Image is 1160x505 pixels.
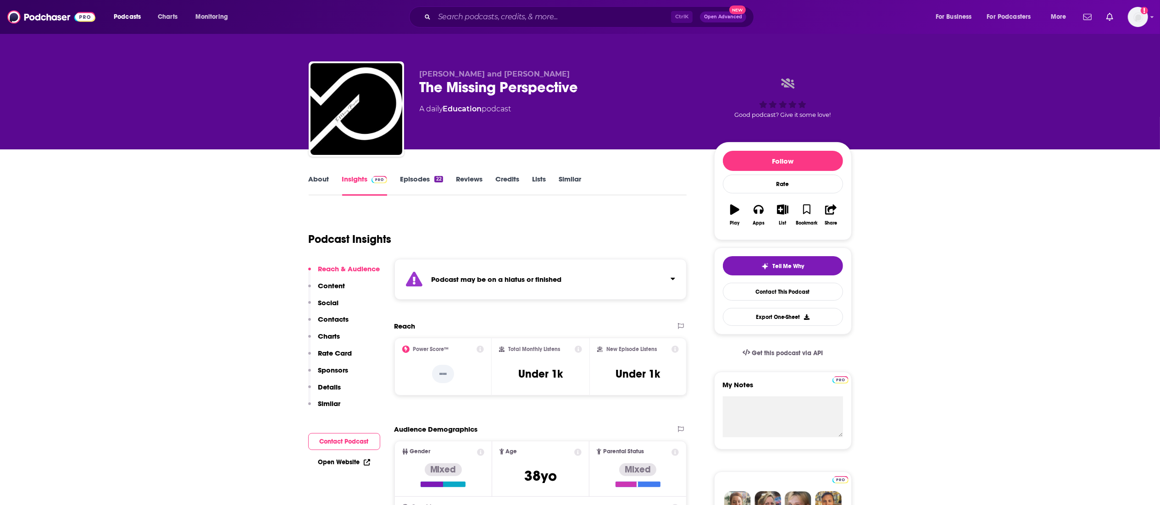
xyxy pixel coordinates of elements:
a: Education [443,104,482,113]
div: Rate [723,175,843,193]
span: Podcasts [114,11,141,23]
span: More [1051,11,1066,23]
span: Gender [410,449,431,455]
button: open menu [929,10,983,24]
img: Podchaser Pro [372,176,388,183]
button: Bookmark [795,198,819,231]
span: For Business [936,11,972,23]
div: Search podcasts, credits, & more... [418,6,763,27]
img: User Profile [1128,7,1148,27]
h1: Podcast Insights [309,232,392,246]
div: Good podcast? Give it some love! [714,70,852,126]
p: Content [318,281,345,290]
a: Charts [152,10,183,24]
p: Rate Card [318,349,352,357]
h3: Under 1k [616,367,660,381]
h3: Under 1k [518,367,563,381]
button: Contact Podcast [308,433,380,450]
button: Share [819,198,843,231]
img: Podchaser Pro [833,476,849,483]
p: Charts [318,332,340,340]
span: For Podcasters [987,11,1031,23]
button: Play [723,198,747,231]
p: Social [318,298,339,307]
h2: Reach [394,322,416,330]
a: Credits [495,175,519,196]
a: Lists [532,175,546,196]
span: Ctrl K [671,11,693,23]
span: Charts [158,11,178,23]
button: Rate Card [308,349,352,366]
input: Search podcasts, credits, & more... [434,10,671,24]
div: Mixed [425,463,462,476]
div: Share [825,220,837,226]
span: New [729,5,746,14]
span: Parental Status [603,449,644,455]
p: -- [432,365,454,383]
p: Details [318,383,341,391]
section: Click to expand status details [394,259,687,300]
img: Podchaser Pro [833,376,849,384]
p: Reach & Audience [318,264,380,273]
span: Get this podcast via API [752,349,823,357]
a: InsightsPodchaser Pro [342,175,388,196]
a: Contact This Podcast [723,283,843,301]
div: List [779,220,787,226]
span: [PERSON_NAME] and [PERSON_NAME] [420,70,570,78]
span: Logged in as AnnaO [1128,7,1148,27]
p: Contacts [318,315,349,324]
a: Show notifications dropdown [1103,9,1117,25]
p: Similar [318,399,341,408]
button: Contacts [308,315,349,332]
div: 22 [434,176,443,182]
h2: Audience Demographics [394,425,478,434]
svg: Add a profile image [1141,7,1148,14]
a: Show notifications dropdown [1080,9,1095,25]
span: Age [506,449,517,455]
div: Apps [753,220,765,226]
span: Good podcast? Give it some love! [735,111,831,118]
button: Apps [747,198,771,231]
img: tell me why sparkle [761,263,769,270]
a: Reviews [456,175,483,196]
button: Charts [308,332,340,349]
a: Episodes22 [400,175,443,196]
span: 38 yo [524,467,557,485]
img: The Missing Perspective [311,63,402,155]
button: Similar [308,399,341,416]
a: Open Website [318,458,370,466]
button: Sponsors [308,366,349,383]
strong: Podcast may be on a hiatus or finished [432,275,562,284]
a: Similar [559,175,581,196]
span: Tell Me Why [772,263,804,270]
button: open menu [981,10,1044,24]
a: Get this podcast via API [735,342,831,364]
button: Open AdvancedNew [700,11,746,22]
a: About [309,175,329,196]
button: open menu [189,10,240,24]
a: Pro website [833,375,849,384]
button: Content [308,281,345,298]
h2: Power Score™ [413,346,449,352]
a: Pro website [833,475,849,483]
img: Podchaser - Follow, Share and Rate Podcasts [7,8,95,26]
button: Reach & Audience [308,264,380,281]
span: Monitoring [195,11,228,23]
button: Follow [723,151,843,171]
label: My Notes [723,380,843,396]
button: tell me why sparkleTell Me Why [723,256,843,275]
div: Bookmark [796,220,817,226]
button: Details [308,383,341,400]
button: Social [308,298,339,315]
div: A daily podcast [420,104,511,115]
button: Show profile menu [1128,7,1148,27]
button: open menu [1044,10,1078,24]
h2: New Episode Listens [606,346,657,352]
button: List [771,198,794,231]
button: open menu [107,10,153,24]
button: Export One-Sheet [723,308,843,326]
p: Sponsors [318,366,349,374]
div: Play [730,220,739,226]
